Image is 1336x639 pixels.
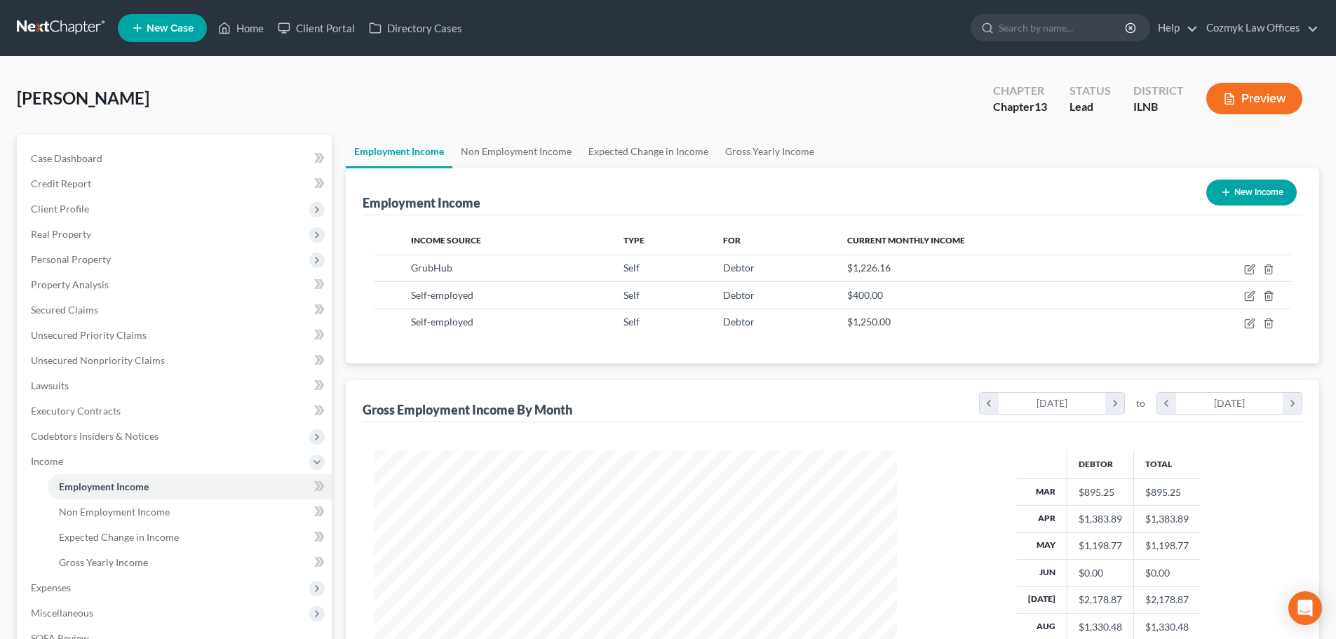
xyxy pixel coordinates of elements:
[20,146,332,171] a: Case Dashboard
[362,15,469,41] a: Directory Cases
[59,556,148,568] span: Gross Yearly Income
[1070,99,1111,115] div: Lead
[623,262,640,274] span: Self
[1133,450,1200,478] th: Total
[20,272,332,297] a: Property Analysis
[147,23,194,34] span: New Case
[1133,99,1184,115] div: ILNB
[999,393,1106,414] div: [DATE]
[31,379,69,391] span: Lawsuits
[59,506,170,518] span: Non Employment Income
[1067,450,1133,478] th: Debtor
[20,373,332,398] a: Lawsuits
[623,235,645,245] span: Type
[980,393,999,414] i: chevron_left
[363,401,572,418] div: Gross Employment Income By Month
[1079,485,1122,499] div: $895.25
[31,228,91,240] span: Real Property
[59,531,179,543] span: Expected Change in Income
[1070,83,1111,99] div: Status
[580,135,717,168] a: Expected Change in Income
[847,316,891,328] span: $1,250.00
[17,88,149,108] span: [PERSON_NAME]
[31,430,158,442] span: Codebtors Insiders & Notices
[31,253,111,265] span: Personal Property
[31,405,121,417] span: Executory Contracts
[1206,83,1302,114] button: Preview
[723,289,755,301] span: Debtor
[847,289,883,301] span: $400.00
[31,354,165,366] span: Unsecured Nonpriority Claims
[411,235,481,245] span: Income Source
[1136,396,1145,410] span: to
[999,15,1127,41] input: Search by name...
[211,15,271,41] a: Home
[723,262,755,274] span: Debtor
[1079,539,1122,553] div: $1,198.77
[20,348,332,373] a: Unsecured Nonpriority Claims
[717,135,823,168] a: Gross Yearly Income
[1206,180,1297,206] button: New Income
[20,323,332,348] a: Unsecured Priority Claims
[1133,83,1184,99] div: District
[623,316,640,328] span: Self
[31,329,147,341] span: Unsecured Priority Claims
[1133,478,1200,505] td: $895.25
[411,289,473,301] span: Self-employed
[363,194,480,211] div: Employment Income
[1133,586,1200,613] td: $2,178.87
[993,83,1047,99] div: Chapter
[48,474,332,499] a: Employment Income
[1034,100,1047,113] span: 13
[48,499,332,525] a: Non Employment Income
[1079,566,1122,580] div: $0.00
[847,235,965,245] span: Current Monthly Income
[847,262,891,274] span: $1,226.16
[31,607,93,619] span: Miscellaneous
[20,398,332,424] a: Executory Contracts
[31,152,102,164] span: Case Dashboard
[411,262,452,274] span: GrubHub
[31,203,89,215] span: Client Profile
[346,135,452,168] a: Employment Income
[1105,393,1124,414] i: chevron_right
[31,304,98,316] span: Secured Claims
[1017,506,1067,532] th: Apr
[1079,620,1122,634] div: $1,330.48
[1176,393,1283,414] div: [DATE]
[723,235,741,245] span: For
[48,525,332,550] a: Expected Change in Income
[1199,15,1318,41] a: Cozmyk Law Offices
[31,455,63,467] span: Income
[723,316,755,328] span: Debtor
[623,289,640,301] span: Self
[1079,593,1122,607] div: $2,178.87
[20,297,332,323] a: Secured Claims
[1133,560,1200,586] td: $0.00
[20,171,332,196] a: Credit Report
[1133,532,1200,559] td: $1,198.77
[1017,532,1067,559] th: May
[271,15,362,41] a: Client Portal
[1017,586,1067,613] th: [DATE]
[31,177,91,189] span: Credit Report
[31,278,109,290] span: Property Analysis
[31,581,71,593] span: Expenses
[993,99,1047,115] div: Chapter
[1079,512,1122,526] div: $1,383.89
[48,550,332,575] a: Gross Yearly Income
[1133,506,1200,532] td: $1,383.89
[1157,393,1176,414] i: chevron_left
[1017,560,1067,586] th: Jun
[1283,393,1302,414] i: chevron_right
[452,135,580,168] a: Non Employment Income
[1017,478,1067,505] th: Mar
[1151,15,1198,41] a: Help
[59,480,149,492] span: Employment Income
[1288,591,1322,625] div: Open Intercom Messenger
[411,316,473,328] span: Self-employed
